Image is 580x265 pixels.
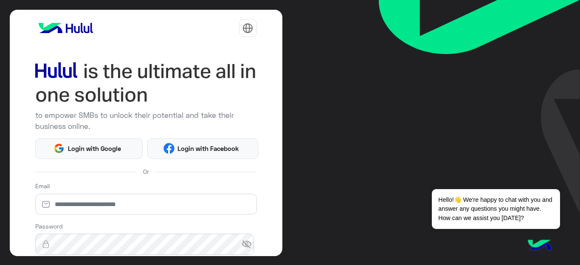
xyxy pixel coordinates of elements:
[35,59,257,107] img: hululLoginTitle_EN.svg
[35,240,56,248] img: lock
[147,138,258,159] button: Login with Facebook
[35,222,63,231] label: Password
[242,23,253,33] img: tab
[143,167,149,176] span: Or
[432,189,560,229] span: Hello!👋 We're happy to chat with you and answer any questions you might have. How can we assist y...
[53,143,65,154] img: Google
[35,200,56,209] img: email
[163,143,175,154] img: Facebook
[35,181,50,190] label: Email
[35,20,96,36] img: logo
[242,237,257,252] span: visibility_off
[175,144,242,153] span: Login with Facebook
[525,231,555,261] img: hulul-logo.png
[35,110,257,132] p: to empower SMBs to unlock their potential and take their business online.
[65,144,124,153] span: Login with Google
[35,138,143,159] button: Login with Google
